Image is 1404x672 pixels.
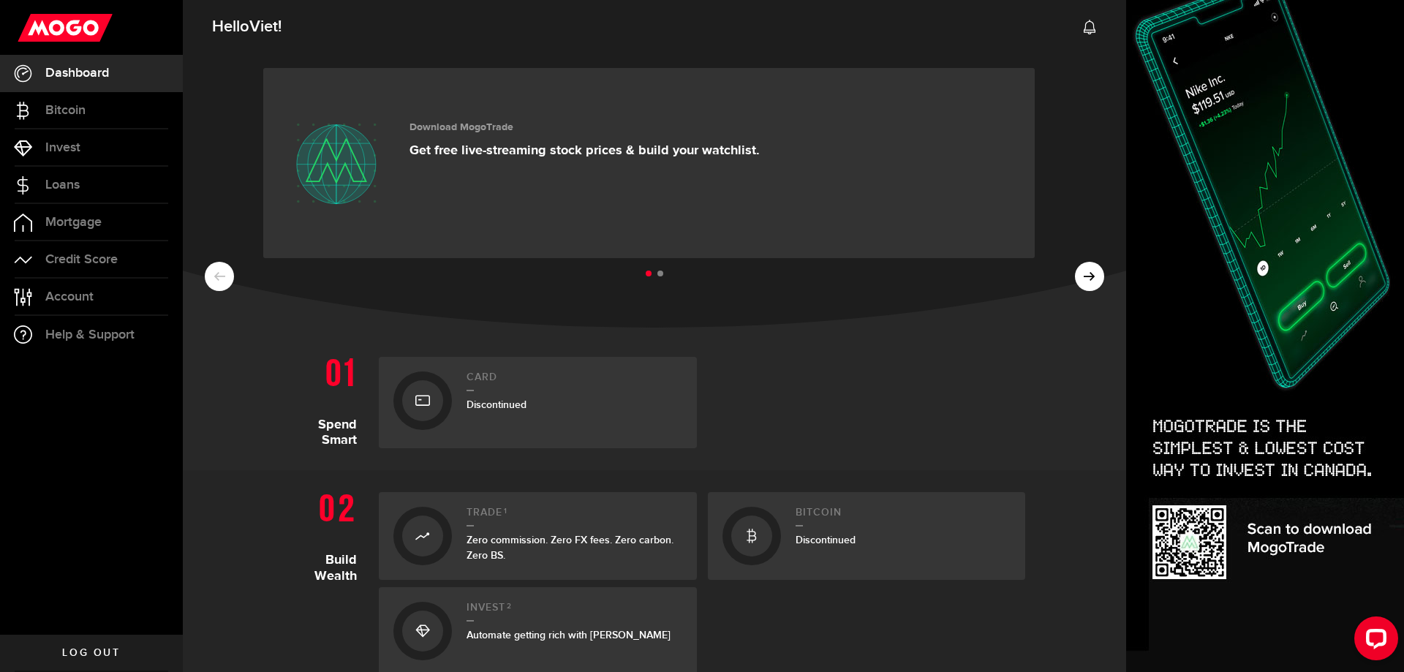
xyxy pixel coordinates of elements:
[45,328,135,341] span: Help & Support
[45,253,118,266] span: Credit Score
[467,534,673,562] span: Zero commission. Zero FX fees. Zero carbon. Zero BS.
[504,507,507,516] sup: 1
[467,602,682,622] h2: Invest
[467,399,526,411] span: Discontinued
[467,629,671,641] span: Automate getting rich with [PERSON_NAME]
[62,648,120,658] span: Log out
[212,12,282,42] span: Hello !
[263,68,1035,258] a: Download MogoTrade Get free live-streaming stock prices & build your watchlist.
[708,492,1026,580] a: BitcoinDiscontinued
[1343,611,1404,672] iframe: LiveChat chat widget
[284,350,368,448] h1: Spend Smart
[409,121,760,134] h3: Download MogoTrade
[796,534,856,546] span: Discontinued
[45,104,86,117] span: Bitcoin
[467,507,682,526] h2: Trade
[45,178,80,192] span: Loans
[249,17,278,37] span: Viet
[45,141,80,154] span: Invest
[379,357,697,448] a: CardDiscontinued
[409,143,760,159] p: Get free live-streaming stock prices & build your watchlist.
[45,216,102,229] span: Mortgage
[45,290,94,303] span: Account
[796,507,1011,526] h2: Bitcoin
[507,602,512,611] sup: 2
[45,67,109,80] span: Dashboard
[467,371,682,391] h2: Card
[379,492,697,580] a: Trade1Zero commission. Zero FX fees. Zero carbon. Zero BS.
